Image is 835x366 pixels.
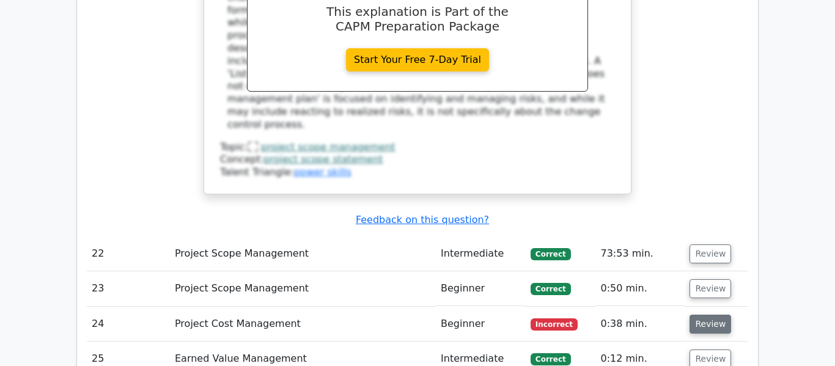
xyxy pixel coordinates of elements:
[531,318,578,331] span: Incorrect
[531,248,570,260] span: Correct
[220,153,615,166] div: Concept:
[436,307,526,342] td: Beginner
[346,48,489,71] a: Start Your Free 7-Day Trial
[170,236,436,271] td: Project Scope Management
[170,271,436,306] td: Project Scope Management
[690,244,731,263] button: Review
[87,271,170,306] td: 23
[595,236,685,271] td: 73:53 min.
[220,141,615,154] div: Topic:
[294,166,351,178] a: power skills
[690,315,731,334] button: Review
[690,279,731,298] button: Review
[220,141,615,179] div: Talent Triangle:
[170,307,436,342] td: Project Cost Management
[87,236,170,271] td: 22
[531,353,570,365] span: Correct
[595,307,685,342] td: 0:38 min.
[531,283,570,295] span: Correct
[436,236,526,271] td: Intermediate
[264,153,383,165] a: project scope statement
[436,271,526,306] td: Beginner
[261,141,395,153] a: project scope management
[356,214,489,225] a: Feedback on this question?
[87,307,170,342] td: 24
[595,271,685,306] td: 0:50 min.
